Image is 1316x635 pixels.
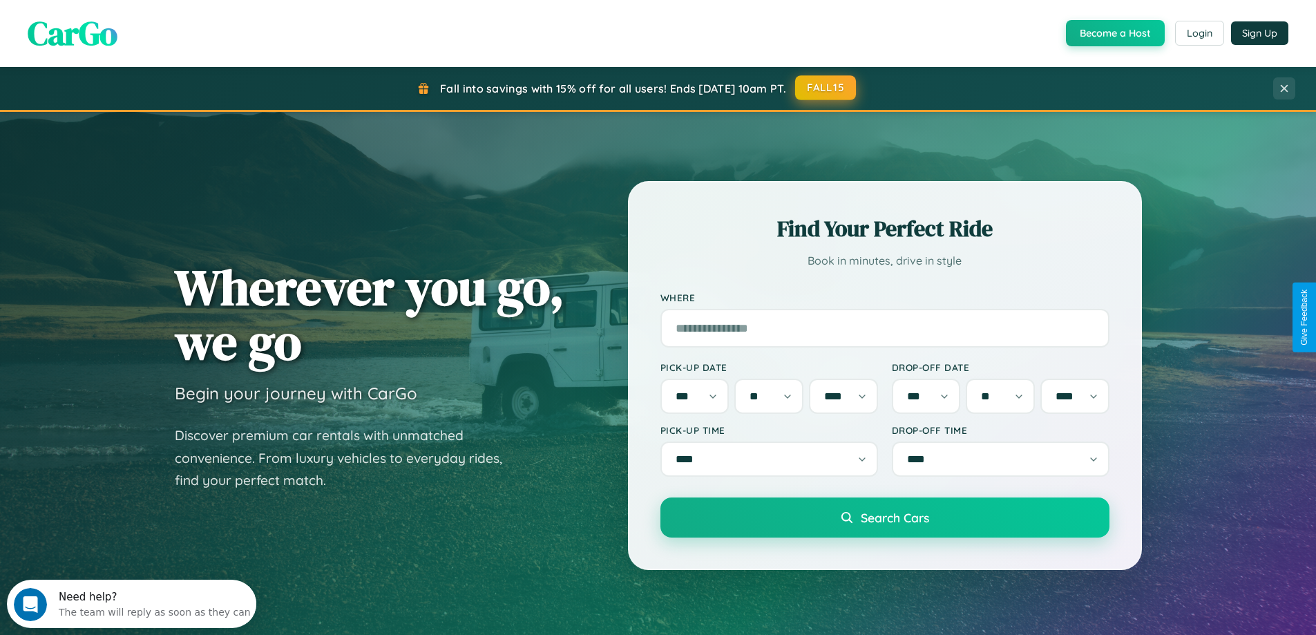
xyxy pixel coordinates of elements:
[175,424,520,492] p: Discover premium car rentals with unmatched convenience. From luxury vehicles to everyday rides, ...
[175,260,564,369] h1: Wherever you go, we go
[7,580,256,628] iframe: Intercom live chat discovery launcher
[861,510,929,525] span: Search Cars
[1231,21,1288,45] button: Sign Up
[1066,20,1165,46] button: Become a Host
[175,383,417,404] h3: Begin your journey with CarGo
[892,361,1109,373] label: Drop-off Date
[660,424,878,436] label: Pick-up Time
[52,12,244,23] div: Need help?
[28,10,117,56] span: CarGo
[892,424,1109,436] label: Drop-off Time
[6,6,257,44] div: Open Intercom Messenger
[440,82,786,95] span: Fall into savings with 15% off for all users! Ends [DATE] 10am PT.
[660,361,878,373] label: Pick-up Date
[14,588,47,621] iframe: Intercom live chat
[1175,21,1224,46] button: Login
[660,214,1109,244] h2: Find Your Perfect Ride
[795,75,856,100] button: FALL15
[660,251,1109,271] p: Book in minutes, drive in style
[660,292,1109,303] label: Where
[1299,290,1309,345] div: Give Feedback
[660,497,1109,538] button: Search Cars
[52,23,244,37] div: The team will reply as soon as they can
